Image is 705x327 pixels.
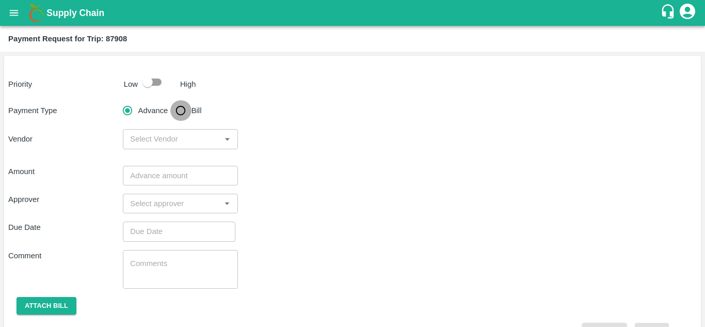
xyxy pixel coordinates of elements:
[123,222,228,241] input: Choose date
[8,79,120,90] p: Priority
[180,79,196,90] p: High
[220,132,234,146] button: Open
[191,105,202,116] span: Bill
[17,297,76,315] button: Attach bill
[660,4,678,22] div: customer-support
[26,3,46,23] img: logo
[8,105,123,116] p: Payment Type
[8,133,123,145] p: Vendor
[8,166,123,177] p: Amount
[138,105,168,116] span: Advance
[123,166,237,185] input: Advance amount
[126,197,217,210] input: Select approver
[126,132,217,146] input: Select Vendor
[2,1,26,25] button: open drawer
[8,222,123,233] p: Due Date
[124,79,138,90] p: Low
[8,194,123,205] p: Approver
[46,8,104,18] b: Supply Chain
[678,2,697,24] div: account of current user
[220,197,234,210] button: Open
[8,250,123,261] p: Comment
[46,6,660,20] a: Supply Chain
[8,35,127,43] b: Payment Request for Trip: 87908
